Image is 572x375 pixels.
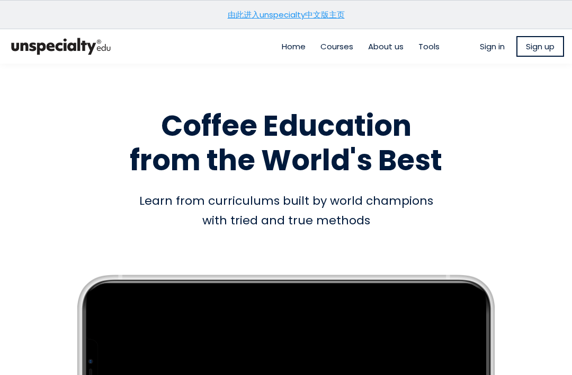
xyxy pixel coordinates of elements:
a: Sign in [480,40,505,53]
a: Courses [320,40,353,53]
div: Learn from curriculums built by world champions with tried and true methods [8,191,564,231]
a: Tools [418,40,440,53]
a: 由此进入unspecialty中文版主页 [228,9,345,20]
img: bc390a18feecddb333977e298b3a00a1.png [8,33,114,59]
a: About us [368,40,404,53]
a: Sign up [516,36,564,57]
a: Home [282,40,306,53]
span: Sign up [526,40,555,53]
h1: Coffee Education from the World's Best [8,109,564,178]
